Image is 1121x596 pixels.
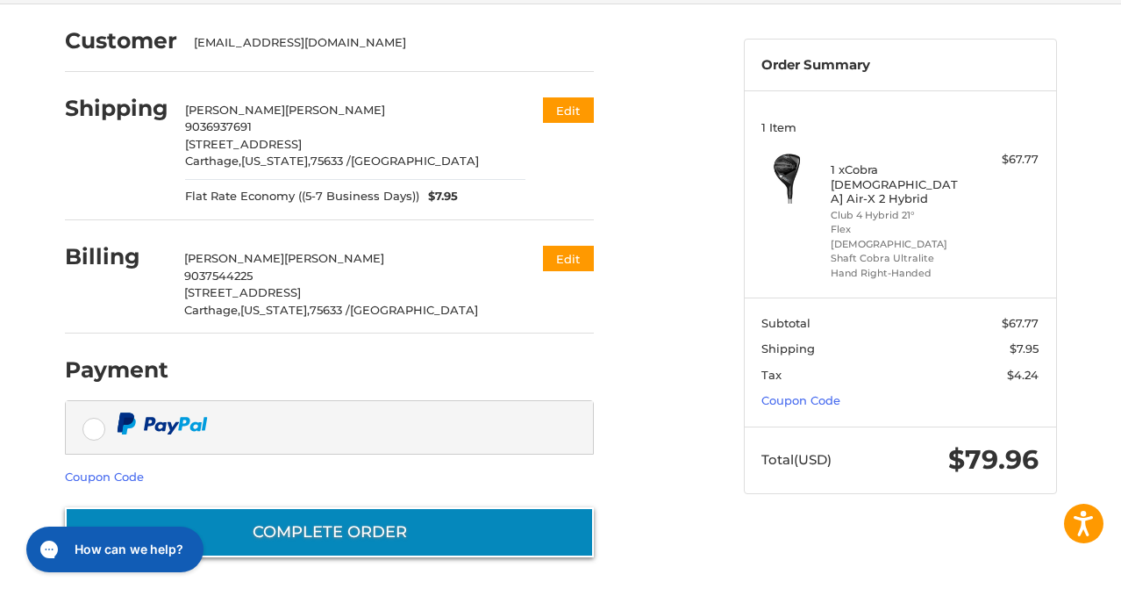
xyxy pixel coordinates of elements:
span: [US_STATE], [240,303,310,317]
li: Hand Right-Handed [831,266,965,281]
span: Carthage, [184,303,240,317]
span: Total (USD) [761,451,832,468]
a: Coupon Code [761,393,840,407]
li: Club 4 Hybrid 21° [831,208,965,223]
span: Subtotal [761,316,810,330]
span: [PERSON_NAME] [184,251,284,265]
span: [STREET_ADDRESS] [184,285,301,299]
span: [PERSON_NAME] [285,103,385,117]
div: [EMAIL_ADDRESS][DOMAIN_NAME] [194,34,576,52]
h2: Payment [65,356,168,384]
span: $67.77 [1002,316,1039,330]
span: 75633 / [310,303,350,317]
span: [PERSON_NAME] [185,103,285,117]
span: $4.24 [1007,368,1039,382]
iframe: Gorgias live chat messenger [18,521,210,578]
span: [US_STATE], [241,154,311,168]
span: $79.96 [948,443,1039,476]
span: 9037544225 [184,269,253,283]
button: Edit [543,97,594,123]
button: Edit [543,246,594,271]
span: Carthage, [185,154,241,168]
h2: Billing [65,243,168,270]
span: Shipping [761,341,815,355]
button: Complete order [65,507,594,557]
h3: 1 Item [761,120,1039,134]
span: 9036937691 [185,119,252,133]
span: [GEOGRAPHIC_DATA] [351,154,479,168]
div: $67.77 [969,151,1039,169]
span: [PERSON_NAME] [284,251,384,265]
span: [GEOGRAPHIC_DATA] [350,303,478,317]
h2: Customer [65,27,177,54]
h2: Shipping [65,95,168,122]
h4: 1 x Cobra [DEMOGRAPHIC_DATA] Air-X 2 Hybrid [831,162,965,205]
h3: Order Summary [761,57,1039,74]
li: Shaft Cobra Ultralite [831,251,965,266]
li: Flex [DEMOGRAPHIC_DATA] [831,222,965,251]
span: [STREET_ADDRESS] [185,137,302,151]
span: Tax [761,368,782,382]
span: 75633 / [311,154,351,168]
span: Flat Rate Economy ((5-7 Business Days)) [185,188,419,205]
img: PayPal icon [117,413,208,434]
span: $7.95 [1010,341,1039,355]
a: Coupon Code [65,470,144,484]
span: $7.95 [419,188,458,205]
